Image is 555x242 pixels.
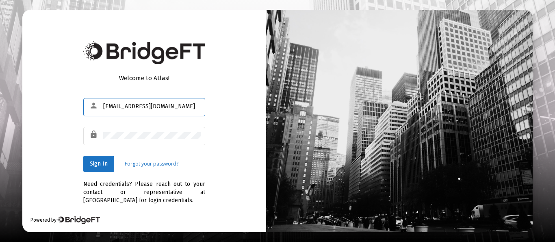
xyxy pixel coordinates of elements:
button: Sign In [83,156,114,172]
input: Email or Username [103,103,201,110]
mat-icon: lock [89,130,99,140]
span: Sign In [90,160,108,167]
div: Welcome to Atlas! [83,74,205,82]
img: Bridge Financial Technology Logo [83,41,205,64]
img: Bridge Financial Technology Logo [57,216,100,224]
a: Forgot your password? [125,160,178,168]
mat-icon: person [89,101,99,111]
div: Need credentials? Please reach out to your contact or representative at [GEOGRAPHIC_DATA] for log... [83,172,205,205]
div: Powered by [30,216,100,224]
